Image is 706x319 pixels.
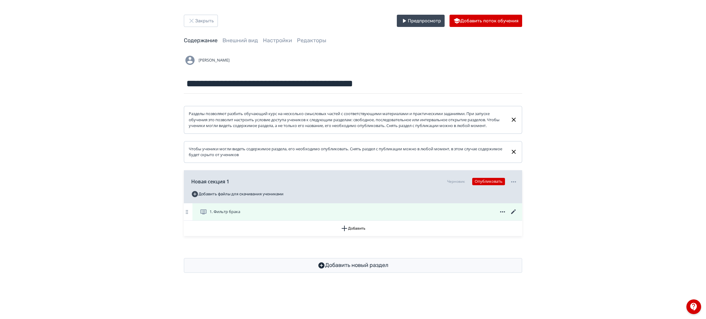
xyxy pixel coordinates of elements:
button: Добавить новый раздел [184,258,522,273]
a: Настройки [263,37,292,44]
button: Опубликовать [472,178,505,185]
a: Содержание [184,37,218,44]
span: [PERSON_NAME] [199,57,230,63]
div: Чтобы ученики могли видеть содержимое раздела, его необходимо опубликовать. Снять раздел с публик... [189,146,505,158]
div: 1. Фильтр брака [184,203,522,221]
a: Редакторы [297,37,326,44]
button: Добавить [184,221,522,236]
div: Разделы позволяют разбить обучающий курс на несколько смысловых частей с соответствующими материа... [189,111,505,129]
span: Новая секция 1 [191,178,229,185]
div: Черновик [447,179,465,184]
span: 1. Фильтр брака [210,209,240,215]
button: Добавить файлы для скачивания учениками [191,189,283,199]
button: Предпросмотр [397,15,445,27]
button: Добавить поток обучения [450,15,522,27]
button: Закрыть [184,15,218,27]
a: Внешний вид [222,37,258,44]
